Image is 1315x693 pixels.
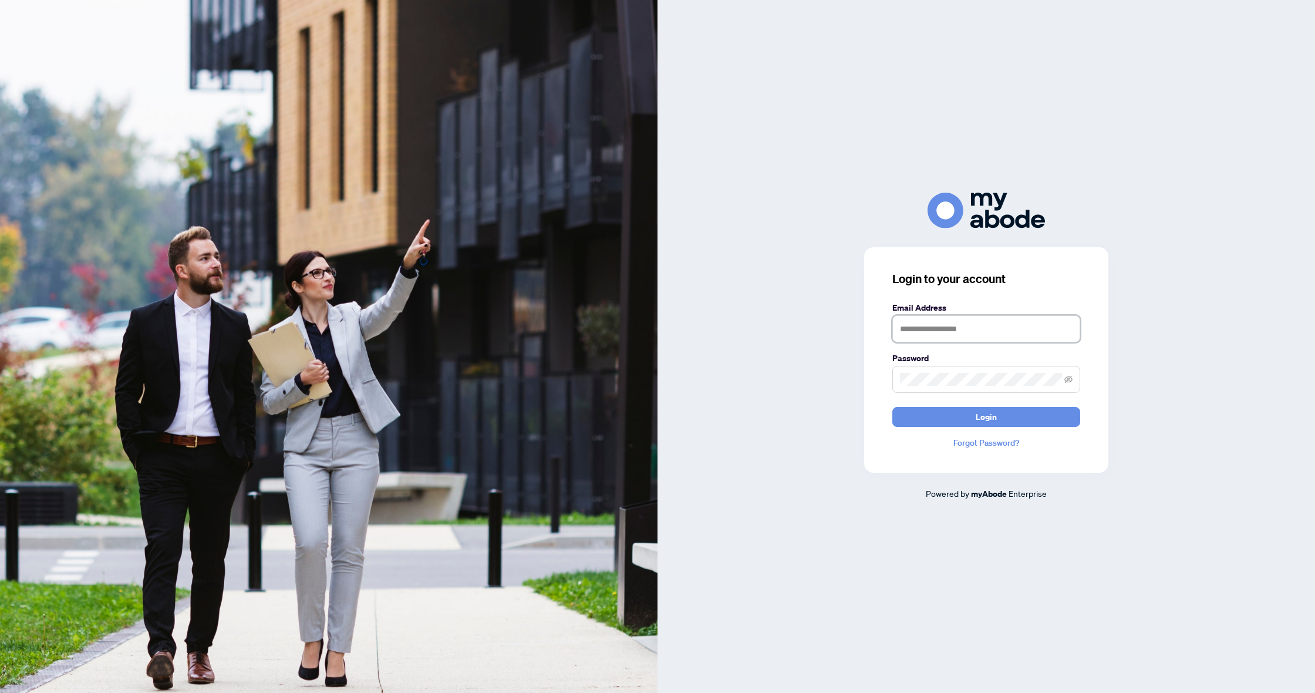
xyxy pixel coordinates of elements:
[928,193,1045,228] img: ma-logo
[892,436,1080,449] a: Forgot Password?
[926,488,969,499] span: Powered by
[892,301,1080,314] label: Email Address
[892,407,1080,427] button: Login
[1009,488,1047,499] span: Enterprise
[1064,375,1073,383] span: eye-invisible
[976,408,997,426] span: Login
[971,487,1007,500] a: myAbode
[892,271,1080,287] h3: Login to your account
[892,352,1080,365] label: Password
